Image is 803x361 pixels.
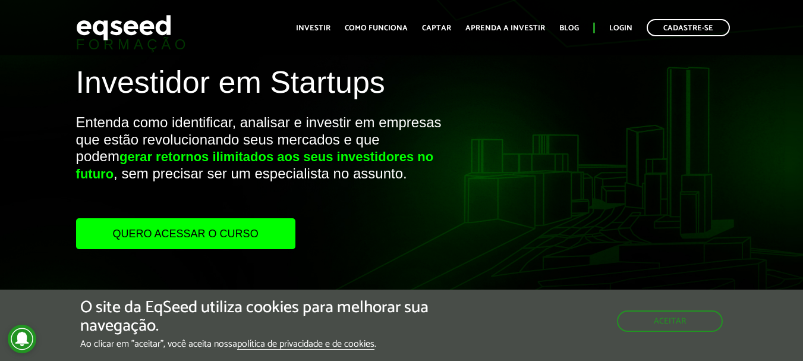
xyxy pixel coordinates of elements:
[76,149,434,181] strong: gerar retornos ilimitados aos seus investidores no futuro
[617,310,723,332] button: Aceitar
[76,65,460,105] h1: Investidor em Startups
[559,24,579,32] a: Blog
[76,218,295,249] a: Quero acessar o curso
[422,24,451,32] a: Captar
[76,12,171,43] img: EqSeed
[237,340,374,350] a: política de privacidade e de cookies
[80,338,465,350] p: Ao clicar em "aceitar", você aceita nossa .
[80,299,465,335] h5: O site da EqSeed utiliza cookies para melhorar sua navegação.
[296,24,330,32] a: Investir
[76,114,460,218] p: Entenda como identificar, analisar e investir em empresas que estão revolucionando seus mercados ...
[609,24,632,32] a: Login
[647,19,730,36] a: Cadastre-se
[345,24,408,32] a: Como funciona
[465,24,545,32] a: Aprenda a investir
